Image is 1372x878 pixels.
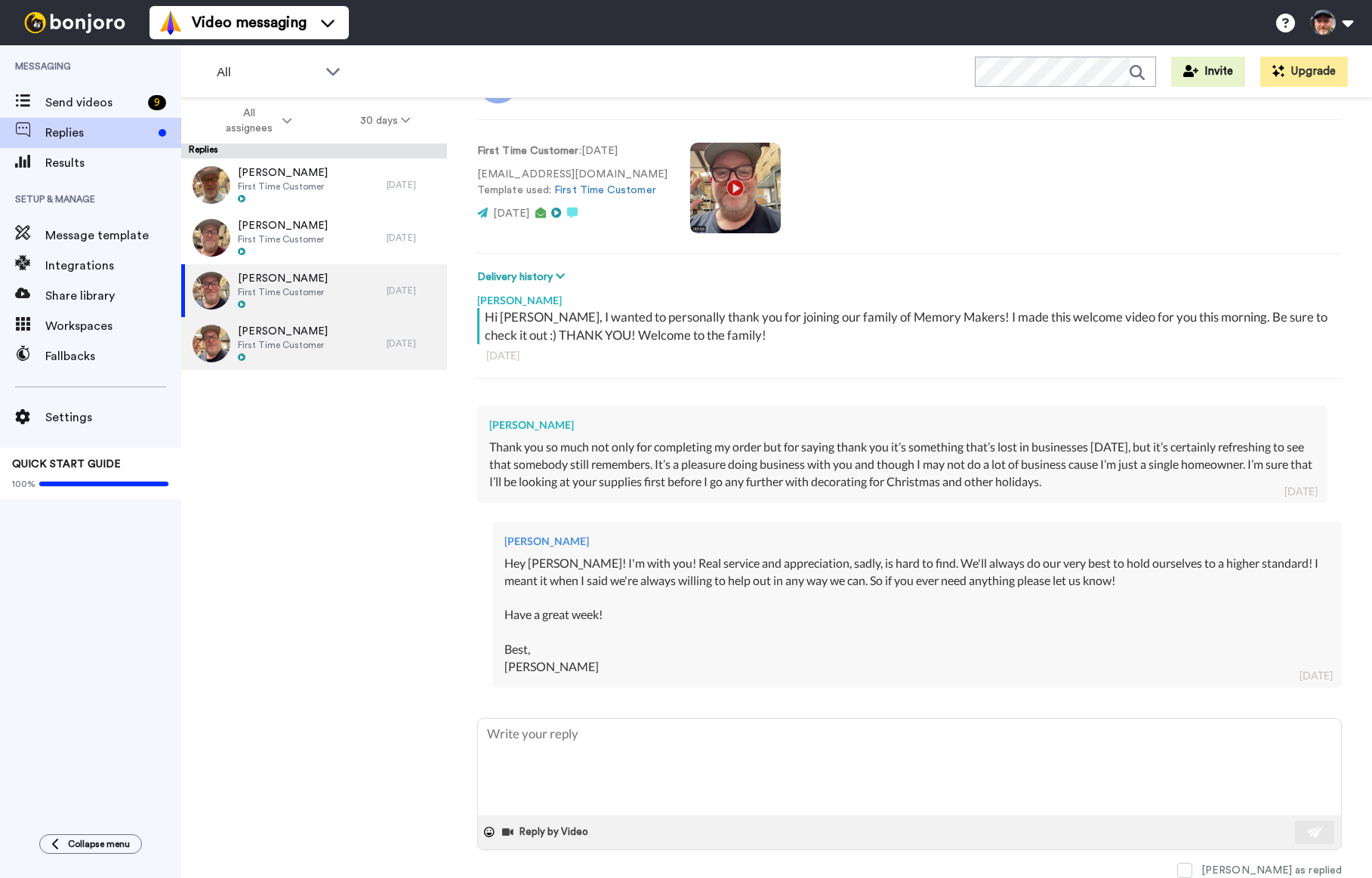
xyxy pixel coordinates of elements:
div: Hey [PERSON_NAME]! I'm with you! Real service and appreciation, sadly, is hard to find. We'll alw... [504,555,1330,676]
button: Upgrade [1260,57,1348,87]
img: 1a9bcb0a-13fd-4e25-a0fe-7ad9bde20972-thumb.jpg [193,272,230,310]
div: [PERSON_NAME] [504,534,1330,549]
img: send-white.svg [1307,826,1324,838]
a: [PERSON_NAME]First Time Customer[DATE] [181,211,447,264]
button: Reply by Video [501,821,593,843]
a: [PERSON_NAME]First Time Customer[DATE] [181,317,447,370]
button: Delivery history [477,269,569,285]
div: Replies [181,143,447,159]
span: 100% [12,478,35,490]
button: 30 days [326,107,445,134]
span: First Time Customer [238,339,328,351]
span: Workspaces [45,317,181,335]
div: 9 [148,95,166,110]
p: : [DATE] [477,143,668,159]
img: 75838a81-212a-450b-b5b8-0311b2077830-thumb.jpg [193,219,230,257]
span: Collapse menu [68,838,130,850]
div: [DATE] [387,179,439,191]
div: Hi [PERSON_NAME], I wanted to personally thank you for joining our family of Memory Makers! I mad... [485,308,1338,344]
button: Invite [1171,57,1245,87]
a: [PERSON_NAME]First Time Customer[DATE] [181,264,447,317]
div: [PERSON_NAME] as replied [1201,863,1342,878]
img: bj-logo-header-white.svg [18,12,131,33]
span: [PERSON_NAME] [238,271,328,286]
span: QUICK START GUIDE [12,459,121,470]
span: Settings [45,408,181,427]
div: [DATE] [1300,668,1333,683]
a: [PERSON_NAME]First Time Customer[DATE] [181,159,447,211]
div: [DATE] [486,348,1333,363]
img: vm-color.svg [159,11,183,35]
span: Results [45,154,181,172]
span: Share library [45,287,181,305]
div: [DATE] [387,285,439,297]
img: df3c6750-cfd0-462d-9af4-a8d7fc135f90-thumb.jpg [193,166,230,204]
div: [DATE] [387,337,439,350]
div: [DATE] [1284,484,1318,499]
p: [EMAIL_ADDRESS][DOMAIN_NAME] Template used: [477,167,668,199]
img: 4a3ae7ae-199b-492a-ac6a-84e757c9bea5-thumb.jpg [193,325,230,362]
span: All [217,63,318,82]
span: Video messaging [192,12,307,33]
span: Message template [45,226,181,245]
span: Replies [45,124,153,142]
button: Collapse menu [39,834,142,854]
span: Fallbacks [45,347,181,365]
span: [PERSON_NAME] [238,218,328,233]
span: Send videos [45,94,142,112]
span: First Time Customer [238,180,328,193]
a: First Time Customer [554,185,656,196]
div: Thank you so much not only for completing my order but for saying thank you it’s something that’s... [489,439,1315,491]
div: [PERSON_NAME] [489,417,1315,433]
span: [PERSON_NAME] [238,324,328,339]
span: First Time Customer [238,286,328,298]
div: [PERSON_NAME] [477,285,1342,308]
strong: First Time Customer [477,146,579,156]
div: [DATE] [387,232,439,244]
span: First Time Customer [238,233,328,245]
span: Integrations [45,257,181,275]
button: All assignees [184,100,326,142]
span: [PERSON_NAME] [238,165,328,180]
span: All assignees [218,106,279,136]
span: [DATE] [493,208,529,219]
